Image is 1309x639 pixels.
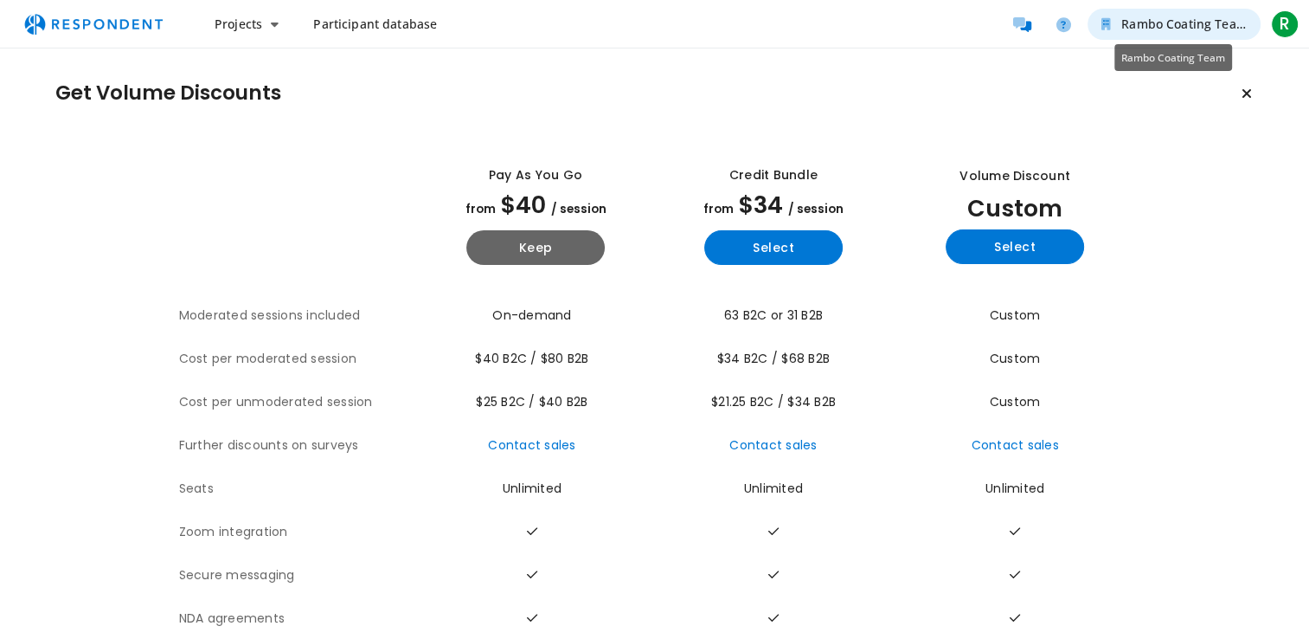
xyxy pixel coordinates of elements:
[717,350,830,367] span: $34 B2C / $68 B2B
[179,381,417,424] th: Cost per unmoderated session
[215,16,262,32] span: Projects
[990,307,1041,324] span: Custom
[985,480,1044,497] span: Unlimited
[744,480,803,497] span: Unlimited
[729,166,818,184] div: Credit Bundle
[179,468,417,511] th: Seats
[1046,7,1081,42] a: Help and support
[1004,7,1039,42] a: Message participants
[946,229,1084,264] button: Select yearly custom_static plan
[55,81,281,106] h1: Get Volume Discounts
[313,16,437,32] span: Participant database
[179,338,417,381] th: Cost per moderated session
[711,393,836,410] span: $21.25 B2C / $34 B2B
[1271,10,1299,38] span: R
[703,201,734,217] span: from
[990,350,1041,367] span: Custom
[465,201,496,217] span: from
[551,201,606,217] span: / session
[492,307,571,324] span: On-demand
[1121,50,1225,64] span: Rambo Coating Team
[990,393,1041,410] span: Custom
[1229,76,1264,111] button: Keep current plan
[488,436,575,454] a: Contact sales
[967,192,1062,224] span: Custom
[503,480,561,497] span: Unlimited
[1121,16,1248,32] span: Rambo Coating Team
[788,201,844,217] span: / session
[179,511,417,554] th: Zoom integration
[724,307,823,324] span: 63 B2C or 31 B2B
[466,230,605,265] button: Keep current yearly payg plan
[959,167,1070,185] div: Volume Discount
[489,166,582,184] div: Pay as you go
[475,350,588,367] span: $40 B2C / $80 B2B
[201,9,292,40] button: Projects
[179,554,417,597] th: Secure messaging
[729,436,817,454] a: Contact sales
[179,294,417,338] th: Moderated sessions included
[14,8,173,41] img: respondent-logo.png
[179,424,417,468] th: Further discounts on surveys
[739,189,783,221] span: $34
[299,9,451,40] a: Participant database
[704,230,843,265] button: Select yearly basic plan
[971,436,1058,454] a: Contact sales
[476,393,587,410] span: $25 B2C / $40 B2B
[1088,9,1261,40] button: Rambo Coating Team
[1267,9,1302,40] button: R
[501,189,546,221] span: $40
